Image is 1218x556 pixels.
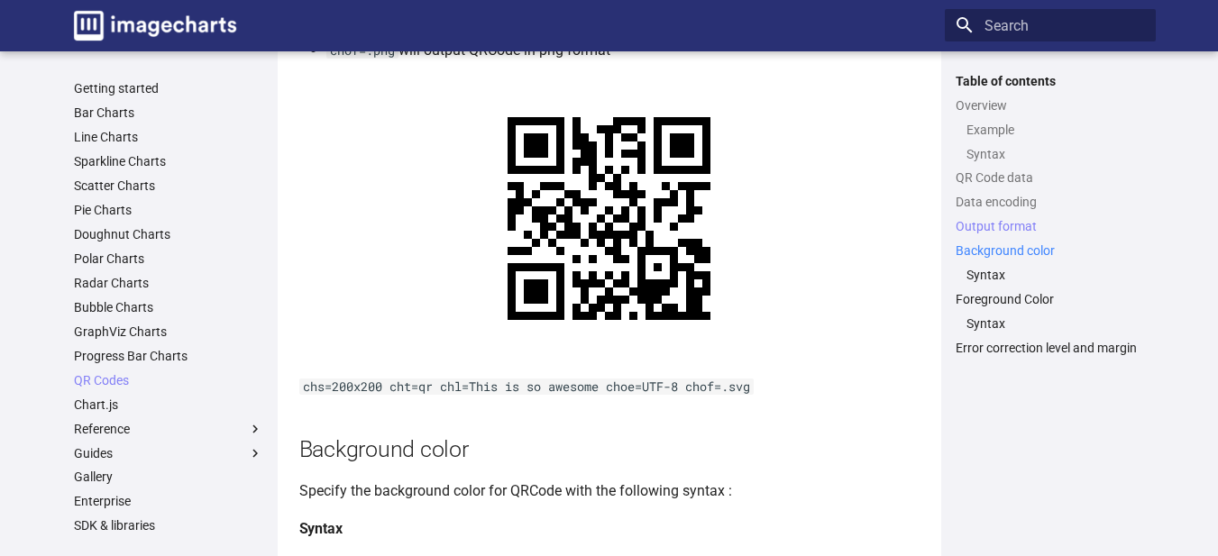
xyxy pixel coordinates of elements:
[956,340,1145,356] a: Error correction level and margin
[67,4,243,48] a: Image-Charts documentation
[74,517,263,533] a: SDK & libraries
[956,122,1145,162] nav: Overview
[299,378,754,395] code: chs=200x200 cht=qr chl=This is so awesome choe=UTF-8 chof=.svg
[956,97,1145,114] a: Overview
[956,315,1145,332] nav: Foreground Color
[945,73,1156,357] nav: Table of contents
[74,129,263,145] a: Line Charts
[74,396,263,413] a: Chart.js
[966,267,1145,283] a: Syntax
[74,153,263,169] a: Sparkline Charts
[956,194,1145,210] a: Data encoding
[74,299,263,315] a: Bubble Charts
[74,105,263,121] a: Bar Charts
[966,122,1145,138] a: Example
[299,479,920,503] p: Specify the background color for QRCode with the following syntax :
[74,445,263,461] label: Guides
[945,9,1156,41] input: Search
[74,469,263,485] a: Gallery
[956,242,1145,259] a: Background color
[956,218,1145,234] a: Output format
[299,517,920,541] h4: Syntax
[74,226,263,242] a: Doughnut Charts
[299,433,920,465] h2: Background color
[74,275,263,291] a: Radar Charts
[956,267,1145,283] nav: Background color
[966,146,1145,162] a: Syntax
[74,493,263,509] a: Enterprise
[74,202,263,218] a: Pie Charts
[74,11,236,41] img: logo
[966,315,1145,332] a: Syntax
[74,251,263,267] a: Polar Charts
[74,80,263,96] a: Getting started
[74,324,263,340] a: GraphViz Charts
[945,73,1156,89] label: Table of contents
[956,169,1145,186] a: QR Code data
[956,291,1145,307] a: Foreground Color
[74,178,263,194] a: Scatter Charts
[467,77,751,360] img: chart
[74,348,263,364] a: Progress Bar Charts
[74,372,263,388] a: QR Codes
[74,421,263,437] label: Reference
